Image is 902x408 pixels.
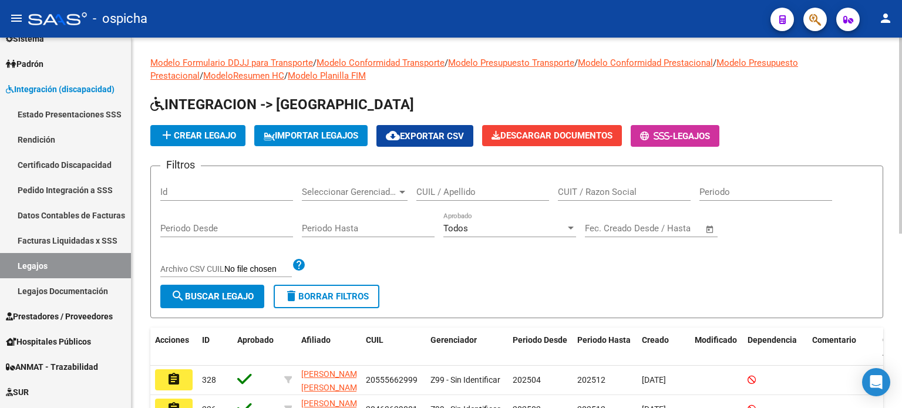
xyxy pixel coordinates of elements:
[301,335,331,345] span: Afiliado
[482,125,622,146] button: Descargar Documentos
[513,375,541,385] span: 202504
[6,58,43,70] span: Padrón
[6,310,113,323] span: Prestadores / Proveedores
[302,187,397,197] span: Seleccionar Gerenciador
[862,368,890,396] div: Open Intercom Messenger
[492,130,612,141] span: Descargar Documentos
[642,335,669,345] span: Creado
[160,264,224,274] span: Archivo CSV CUIL
[361,328,426,366] datatable-header-cell: CUIL
[284,289,298,303] mat-icon: delete
[386,131,464,141] span: Exportar CSV
[573,328,637,366] datatable-header-cell: Periodo Hasta
[631,125,719,147] button: -Legajos
[443,223,468,234] span: Todos
[513,335,567,345] span: Periodo Desde
[264,130,358,141] span: IMPORTAR LEGAJOS
[202,335,210,345] span: ID
[879,11,893,25] mat-icon: person
[577,375,605,385] span: 202512
[673,131,710,141] span: Legajos
[508,328,573,366] datatable-header-cell: Periodo Desde
[743,328,807,366] datatable-header-cell: Dependencia
[6,386,29,399] span: SUR
[224,264,292,275] input: Archivo CSV CUIL
[578,58,713,68] a: Modelo Conformidad Prestacional
[6,83,115,96] span: Integración (discapacidad)
[150,125,245,146] button: Crear Legajo
[704,222,717,236] button: Open calendar
[748,335,797,345] span: Dependencia
[812,335,856,345] span: Comentario
[807,328,878,366] datatable-header-cell: Comentario
[150,328,197,366] datatable-header-cell: Acciones
[386,129,400,143] mat-icon: cloud_download
[160,157,201,173] h3: Filtros
[160,285,264,308] button: Buscar Legajo
[284,291,369,302] span: Borrar Filtros
[642,375,666,385] span: [DATE]
[202,375,216,385] span: 328
[6,360,98,373] span: ANMAT - Trazabilidad
[233,328,280,366] datatable-header-cell: Aprobado
[297,328,361,366] datatable-header-cell: Afiliado
[634,223,691,234] input: End date
[93,6,147,32] span: - ospicha
[366,375,418,385] span: 20555662999
[197,328,233,366] datatable-header-cell: ID
[155,335,189,345] span: Acciones
[430,335,477,345] span: Gerenciador
[637,328,690,366] datatable-header-cell: Creado
[150,58,313,68] a: Modelo Formulario DDJJ para Transporte
[274,285,379,308] button: Borrar Filtros
[160,130,236,141] span: Crear Legajo
[288,70,366,81] a: Modelo Planilla FIM
[167,372,181,386] mat-icon: assignment
[203,70,284,81] a: ModeloResumen HC
[577,335,631,345] span: Periodo Hasta
[6,32,44,45] span: Sistema
[366,335,383,345] span: CUIL
[585,223,623,234] input: Start date
[426,328,508,366] datatable-header-cell: Gerenciador
[317,58,445,68] a: Modelo Conformidad Transporte
[171,291,254,302] span: Buscar Legajo
[695,335,737,345] span: Modificado
[448,58,574,68] a: Modelo Presupuesto Transporte
[376,125,473,147] button: Exportar CSV
[9,11,23,25] mat-icon: menu
[690,328,743,366] datatable-header-cell: Modificado
[254,125,368,146] button: IMPORTAR LEGAJOS
[171,289,185,303] mat-icon: search
[430,375,500,385] span: Z99 - Sin Identificar
[6,335,91,348] span: Hospitales Públicos
[292,258,306,272] mat-icon: help
[150,96,414,113] span: INTEGRACION -> [GEOGRAPHIC_DATA]
[640,131,673,141] span: -
[237,335,274,345] span: Aprobado
[301,369,364,406] span: [PERSON_NAME] [PERSON_NAME] [PERSON_NAME]
[160,128,174,142] mat-icon: add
